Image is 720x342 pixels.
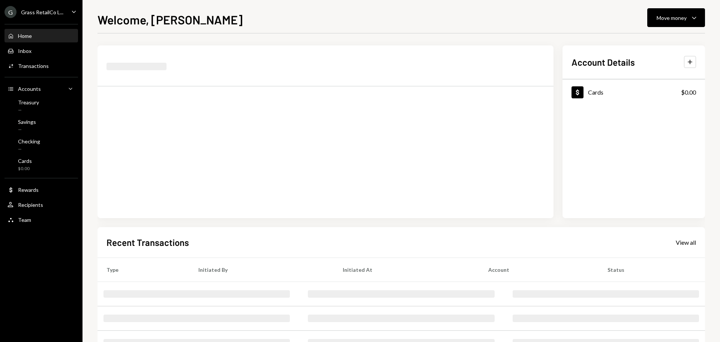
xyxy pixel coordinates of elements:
[479,258,598,282] th: Account
[657,14,687,22] div: Move money
[588,89,603,96] div: Cards
[18,158,32,164] div: Cards
[18,86,41,92] div: Accounts
[4,136,78,154] a: Checking—
[18,107,39,113] div: —
[21,9,63,15] div: Grass RetailCo L...
[647,8,705,27] button: Move money
[4,82,78,95] a: Accounts
[571,56,635,68] h2: Account Details
[4,44,78,57] a: Inbox
[18,146,40,152] div: —
[4,155,78,173] a: Cards$0.00
[4,6,16,18] div: G
[18,119,36,125] div: Savings
[4,29,78,42] a: Home
[189,258,334,282] th: Initiated By
[4,116,78,134] a: Savings—
[4,213,78,226] a: Team
[4,97,78,115] a: Treasury—
[4,59,78,72] a: Transactions
[18,166,32,172] div: $0.00
[681,88,696,97] div: $0.00
[18,127,36,133] div: —
[334,258,479,282] th: Initiated At
[18,138,40,145] div: Checking
[97,258,189,282] th: Type
[4,198,78,211] a: Recipients
[106,236,189,249] h2: Recent Transactions
[676,238,696,246] a: View all
[97,12,243,27] h1: Welcome, [PERSON_NAME]
[18,99,39,105] div: Treasury
[598,258,705,282] th: Status
[18,187,39,193] div: Rewards
[562,80,705,105] a: Cards$0.00
[4,183,78,196] a: Rewards
[18,48,31,54] div: Inbox
[18,202,43,208] div: Recipients
[18,33,32,39] div: Home
[676,239,696,246] div: View all
[18,63,49,69] div: Transactions
[18,217,31,223] div: Team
